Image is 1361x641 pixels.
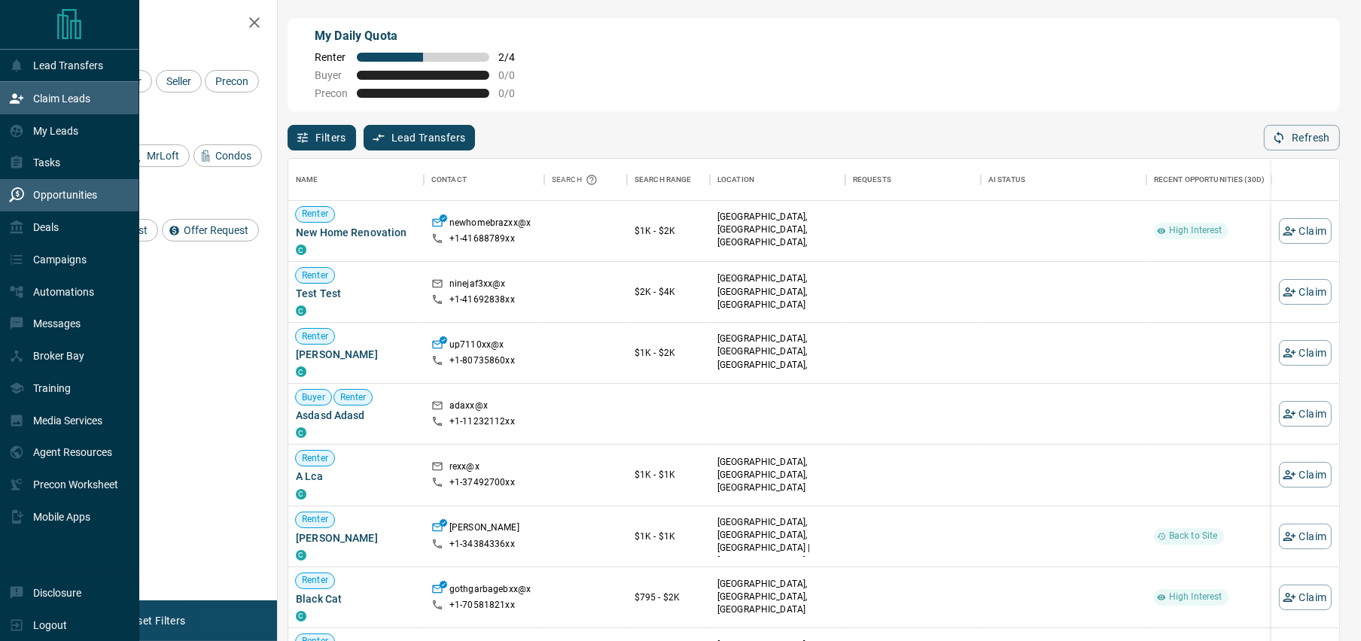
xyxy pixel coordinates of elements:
[1279,340,1332,366] button: Claim
[296,489,306,500] div: condos.ca
[162,219,259,242] div: Offer Request
[193,144,262,167] div: Condos
[635,468,702,482] p: $1K - $1K
[1279,585,1332,610] button: Claim
[635,346,702,360] p: $1K - $2K
[449,278,506,293] p: ninejaf3xx@x
[296,330,334,343] span: Renter
[1163,224,1229,237] span: High Interest
[498,87,531,99] span: 0 / 0
[717,578,838,616] p: [GEOGRAPHIC_DATA], [GEOGRAPHIC_DATA], [GEOGRAPHIC_DATA]
[449,415,515,428] p: +1- 11232112xx
[296,408,416,423] span: Asdasd Adasd
[296,269,334,282] span: Renter
[296,591,416,606] span: Black Cat
[142,150,184,162] span: MrLoft
[296,550,306,560] div: condos.ca
[296,245,306,255] div: condos.ca
[315,27,531,45] p: My Daily Quota
[210,150,257,162] span: Condos
[205,70,259,93] div: Precon
[1154,159,1265,201] div: Recent Opportunities (30d)
[449,217,531,232] p: newhomebrazxx@x
[178,224,254,236] span: Offer Request
[635,530,702,543] p: $1K - $1K
[845,159,981,201] div: Requests
[627,159,710,201] div: Search Range
[296,452,334,465] span: Renter
[1279,218,1332,244] button: Claim
[635,591,702,604] p: $795 - $2K
[296,469,416,484] span: A Lca
[1163,591,1229,603] span: High Interest
[449,399,488,415] p: adaxx@x
[449,293,515,306] p: +1- 41692838xx
[364,125,476,150] button: Lead Transfers
[717,456,838,494] p: [GEOGRAPHIC_DATA], [GEOGRAPHIC_DATA], [GEOGRAPHIC_DATA]
[296,611,306,621] div: condos.ca
[296,159,318,201] div: Name
[125,144,190,167] div: MrLoft
[449,339,504,354] p: up7110xx@x
[296,513,334,526] span: Renter
[449,460,480,476] p: rexx@x
[48,15,262,33] h2: Filters
[1279,524,1332,549] button: Claim
[296,347,416,362] span: [PERSON_NAME]
[296,366,306,377] div: condos.ca
[552,159,601,201] div: Search
[315,51,348,63] span: Renter
[449,354,515,367] p: +1- 80735860xx
[1279,279,1332,305] button: Claim
[988,159,1025,201] div: AI Status
[315,87,348,99] span: Precon
[431,159,467,201] div: Contact
[424,159,544,201] div: Contact
[853,159,891,201] div: Requests
[296,391,331,404] span: Buyer
[296,286,416,301] span: Test Test
[717,516,838,568] p: [GEOGRAPHIC_DATA], [GEOGRAPHIC_DATA], [GEOGRAPHIC_DATA] | [GEOGRAPHIC_DATA]
[288,125,356,150] button: Filters
[717,272,838,311] p: [GEOGRAPHIC_DATA], [GEOGRAPHIC_DATA], [GEOGRAPHIC_DATA]
[498,51,531,63] span: 2 / 4
[156,70,202,93] div: Seller
[1279,401,1332,427] button: Claim
[981,159,1146,201] div: AI Status
[449,521,519,537] p: [PERSON_NAME]
[449,476,515,489] p: +1- 37492700xx
[334,391,373,404] span: Renter
[288,159,424,201] div: Name
[1264,125,1340,150] button: Refresh
[449,583,531,599] p: gothgarbagebxx@x
[717,333,838,397] p: [GEOGRAPHIC_DATA], [GEOGRAPHIC_DATA], [GEOGRAPHIC_DATA], [GEOGRAPHIC_DATA] | [GEOGRAPHIC_DATA]
[635,285,702,299] p: $2K - $4K
[717,211,838,275] p: [GEOGRAPHIC_DATA], [GEOGRAPHIC_DATA], [GEOGRAPHIC_DATA], [GEOGRAPHIC_DATA] | [GEOGRAPHIC_DATA]
[296,225,416,240] span: New Home Renovation
[449,538,515,551] p: +1- 34384336xx
[1146,159,1297,201] div: Recent Opportunities (30d)
[1279,462,1332,488] button: Claim
[717,159,754,201] div: Location
[635,159,692,201] div: Search Range
[710,159,845,201] div: Location
[498,69,531,81] span: 0 / 0
[449,232,515,245] p: +1- 41688789xx
[296,530,416,545] span: [PERSON_NAME]
[114,608,195,633] button: Reset Filters
[296,427,306,438] div: condos.ca
[449,599,515,612] p: +1- 70581821xx
[635,224,702,238] p: $1K - $2K
[210,75,254,87] span: Precon
[296,208,334,220] span: Renter
[315,69,348,81] span: Buyer
[161,75,196,87] span: Seller
[296,305,306,316] div: condos.ca
[1163,530,1224,542] span: Back to Site
[296,574,334,587] span: Renter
